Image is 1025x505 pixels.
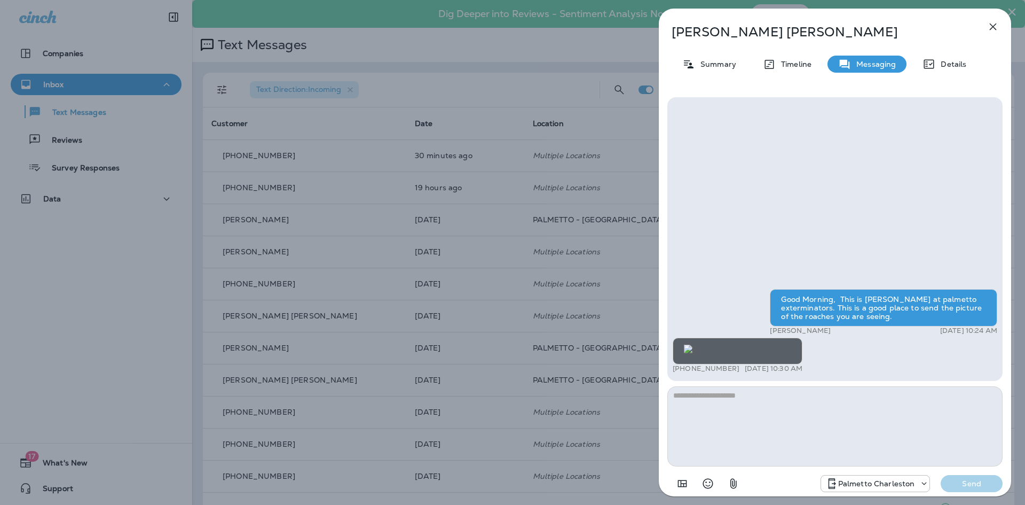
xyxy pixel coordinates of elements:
[684,345,692,353] img: twilio-download
[940,327,997,335] p: [DATE] 10:24 AM
[745,364,802,373] p: [DATE] 10:30 AM
[697,473,719,494] button: Select an emoji
[851,60,896,68] p: Messaging
[695,60,736,68] p: Summary
[672,473,693,494] button: Add in a premade template
[673,364,739,373] p: [PHONE_NUMBER]
[821,477,930,490] div: +1 (843) 277-8322
[770,327,831,335] p: [PERSON_NAME]
[672,25,963,40] p: [PERSON_NAME] [PERSON_NAME]
[770,289,997,327] div: Good Morning, This is [PERSON_NAME] at palmetto exterminators. This is a good place to send the p...
[838,479,915,488] p: Palmetto Charleston
[776,60,811,68] p: Timeline
[935,60,966,68] p: Details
